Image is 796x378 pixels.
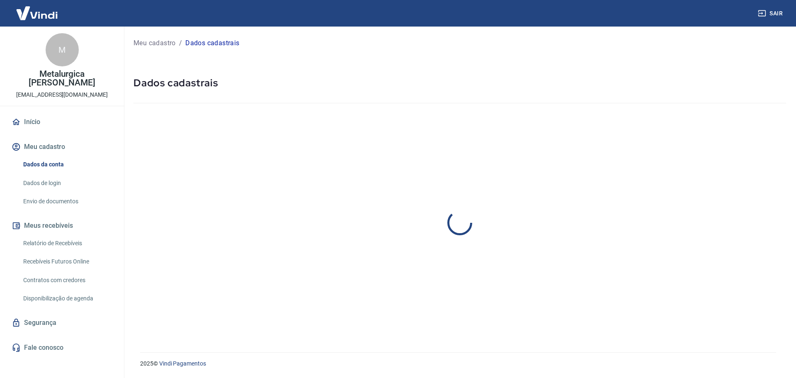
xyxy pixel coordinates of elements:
img: Vindi [10,0,64,26]
a: Meu cadastro [133,38,176,48]
button: Meu cadastro [10,138,114,156]
a: Dados da conta [20,156,114,173]
a: Dados de login [20,175,114,192]
a: Fale conosco [10,339,114,357]
p: [EMAIL_ADDRESS][DOMAIN_NAME] [16,90,108,99]
h5: Dados cadastrais [133,76,786,90]
p: 2025 © [140,359,776,368]
p: Dados cadastrais [185,38,239,48]
a: Segurança [10,314,114,332]
a: Contratos com credores [20,272,114,289]
a: Início [10,113,114,131]
a: Vindi Pagamentos [159,360,206,367]
a: Envio de documentos [20,193,114,210]
a: Relatório de Recebíveis [20,235,114,252]
div: M [46,33,79,66]
p: / [179,38,182,48]
button: Sair [756,6,786,21]
button: Meus recebíveis [10,217,114,235]
p: Metalurgica [PERSON_NAME] [7,70,117,87]
a: Recebíveis Futuros Online [20,253,114,270]
a: Disponibilização de agenda [20,290,114,307]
